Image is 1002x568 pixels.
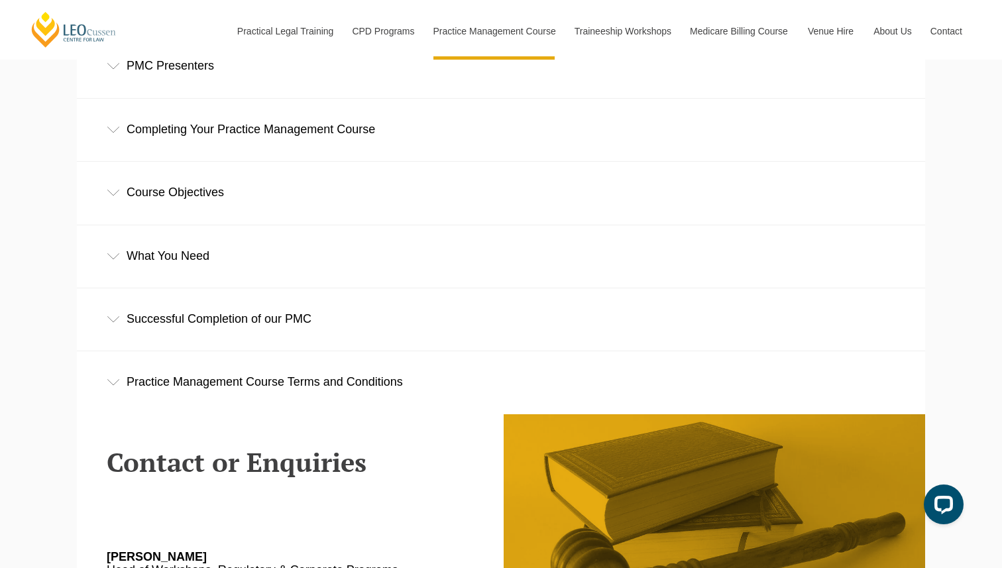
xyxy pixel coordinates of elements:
a: [PERSON_NAME] Centre for Law [30,11,118,48]
div: Completing Your Practice Management Course [77,99,925,160]
div: Practice Management Course Terms and Conditions [77,351,925,413]
iframe: LiveChat chat widget [913,479,969,535]
div: What You Need [77,225,925,287]
strong: [PERSON_NAME] [107,550,207,563]
a: Venue Hire [798,3,863,60]
div: PMC Presenters [77,35,925,97]
a: CPD Programs [342,3,423,60]
h2: Contact or Enquiries [107,447,491,477]
a: Medicare Billing Course [680,3,798,60]
a: About Us [863,3,920,60]
a: Contact [920,3,972,60]
a: Practical Legal Training [227,3,343,60]
a: Practice Management Course [423,3,565,60]
div: Course Objectives [77,162,925,223]
div: Successful Completion of our PMC [77,288,925,350]
a: Traineeship Workshops [565,3,680,60]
